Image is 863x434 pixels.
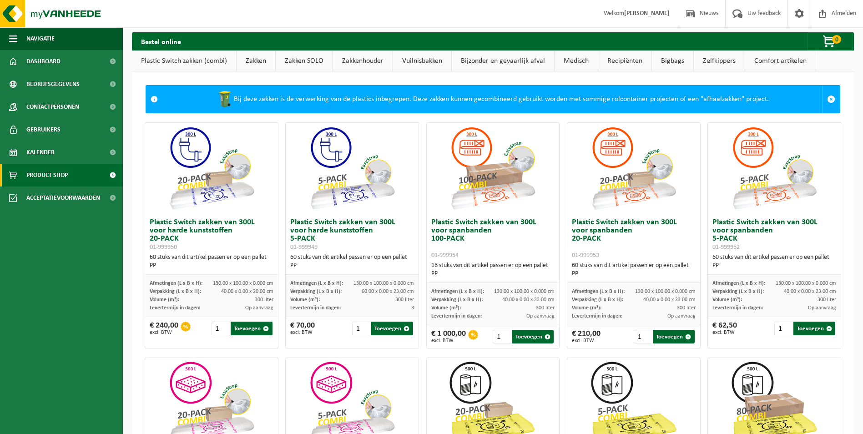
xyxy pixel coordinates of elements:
span: Product Shop [26,164,68,187]
span: Afmetingen (L x B x H): [712,281,765,286]
span: Acceptatievoorwaarden [26,187,100,209]
img: 01-999952 [729,123,820,214]
button: Toevoegen [512,330,554,343]
span: 60.00 x 0.00 x 23.00 cm [362,289,414,294]
div: PP [431,270,555,278]
span: Verpakking (L x B x H): [712,289,764,294]
span: Op aanvraag [667,313,696,319]
span: excl. BTW [572,338,601,343]
span: 01-999954 [431,252,459,259]
span: Levertermijn in dagen: [572,313,622,319]
span: 300 liter [818,297,836,303]
div: 16 stuks van dit artikel passen er op een pallet [431,262,555,278]
span: Levertermijn in dagen: [431,313,482,319]
span: Levertermijn in dagen: [290,305,341,311]
input: 1 [493,330,511,343]
span: 01-999950 [150,244,177,251]
div: € 1 000,00 [431,330,466,343]
a: Comfort artikelen [745,50,816,71]
a: Zakkenhouder [333,50,393,71]
a: Plastic Switch zakken (combi) [132,50,236,71]
div: PP [290,262,414,270]
h2: Bestel online [132,32,190,50]
span: excl. BTW [150,330,178,335]
a: Vuilnisbakken [393,50,451,71]
button: Toevoegen [231,322,273,335]
div: 60 stuks van dit artikel passen er op een pallet [712,253,836,270]
input: 1 [352,322,370,335]
span: 130.00 x 100.00 x 0.000 cm [213,281,273,286]
a: Zakken [237,50,275,71]
div: € 240,00 [150,322,178,335]
span: Afmetingen (L x B x H): [431,289,484,294]
a: Bigbags [652,50,693,71]
span: Volume (m³): [572,305,601,311]
span: 300 liter [536,305,555,311]
h3: Plastic Switch zakken van 300L voor spanbanden 5-PACK [712,218,836,251]
span: Op aanvraag [808,305,836,311]
span: Dashboard [26,50,61,73]
span: Op aanvraag [526,313,555,319]
span: 40.00 x 0.00 x 23.00 cm [643,297,696,303]
a: Zakken SOLO [276,50,333,71]
span: Verpakking (L x B x H): [431,297,483,303]
button: 0 [807,32,853,50]
span: 130.00 x 100.00 x 0.000 cm [353,281,414,286]
input: 1 [774,322,792,335]
span: Navigatie [26,27,55,50]
span: excl. BTW [431,338,466,343]
span: 130.00 x 100.00 x 0.000 cm [635,289,696,294]
span: 300 liter [255,297,273,303]
img: 01-999949 [307,123,398,214]
img: WB-0240-HPE-GN-50.png [216,90,234,108]
a: Sluit melding [822,86,840,113]
div: € 210,00 [572,330,601,343]
div: € 62,50 [712,322,737,335]
span: 01-999949 [290,244,318,251]
h3: Plastic Switch zakken van 300L voor harde kunststoffen 20-PACK [150,218,273,251]
span: Afmetingen (L x B x H): [150,281,202,286]
a: Zelfkippers [694,50,745,71]
a: Bijzonder en gevaarlijk afval [452,50,554,71]
span: 3 [411,305,414,311]
h3: Plastic Switch zakken van 300L voor harde kunststoffen 5-PACK [290,218,414,251]
span: Kalender [26,141,55,164]
span: 01-999953 [572,252,599,259]
span: 01-999952 [712,244,740,251]
span: Bedrijfsgegevens [26,73,80,96]
span: Gebruikers [26,118,61,141]
div: € 70,00 [290,322,315,335]
span: Verpakking (L x B x H): [572,297,623,303]
input: 1 [212,322,230,335]
span: 0 [832,35,841,44]
span: 40.00 x 0.00 x 20.00 cm [221,289,273,294]
button: Toevoegen [793,322,835,335]
span: Verpakking (L x B x H): [150,289,201,294]
span: 300 liter [395,297,414,303]
h3: Plastic Switch zakken van 300L voor spanbanden 100-PACK [431,218,555,259]
span: Verpakking (L x B x H): [290,289,342,294]
div: PP [712,262,836,270]
span: Volume (m³): [290,297,320,303]
a: Recipiënten [598,50,651,71]
span: 130.00 x 100.00 x 0.000 cm [776,281,836,286]
input: 1 [634,330,652,343]
img: 01-999950 [166,123,257,214]
span: Levertermijn in dagen: [150,305,200,311]
span: excl. BTW [712,330,737,335]
div: PP [150,262,273,270]
div: Bij deze zakken is de verwerking van de plastics inbegrepen. Deze zakken kunnen gecombineerd gebr... [162,86,822,113]
span: Afmetingen (L x B x H): [572,289,625,294]
a: Medisch [555,50,598,71]
span: Contactpersonen [26,96,79,118]
div: 60 stuks van dit artikel passen er op een pallet [572,262,696,278]
span: 130.00 x 100.00 x 0.000 cm [494,289,555,294]
span: Volume (m³): [431,305,461,311]
span: 40.00 x 0.00 x 23.00 cm [784,289,836,294]
img: 01-999953 [588,123,679,214]
span: excl. BTW [290,330,315,335]
span: Volume (m³): [150,297,179,303]
span: 300 liter [677,305,696,311]
button: Toevoegen [371,322,413,335]
h3: Plastic Switch zakken van 300L voor spanbanden 20-PACK [572,218,696,259]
